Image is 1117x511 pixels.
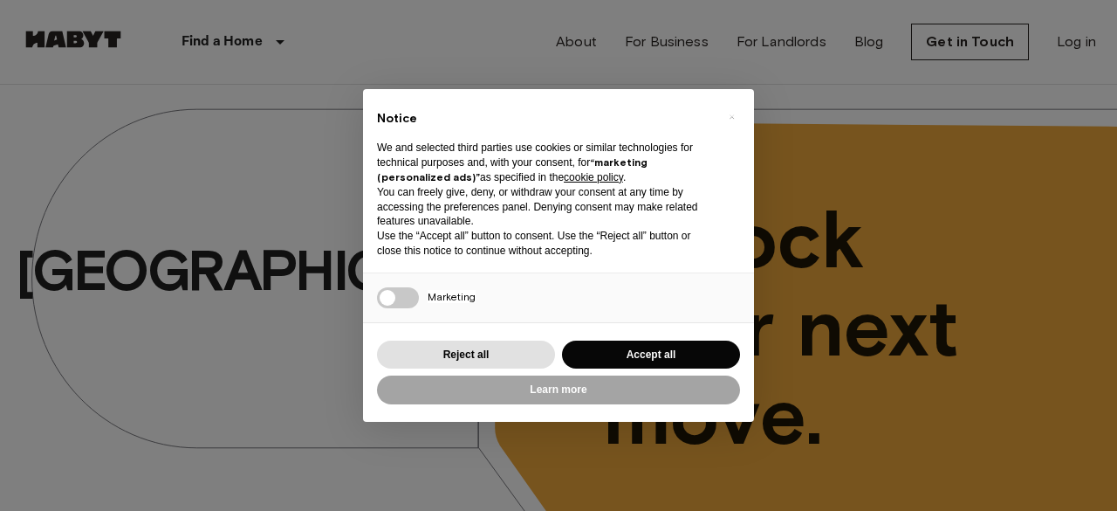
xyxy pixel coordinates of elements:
button: Close this notice [717,103,745,131]
button: Reject all [377,341,555,369]
a: cookie policy [564,171,623,183]
span: Marketing [428,290,476,303]
strong: “marketing (personalized ads)” [377,155,648,183]
p: You can freely give, deny, or withdraw your consent at any time by accessing the preferences pane... [377,185,712,229]
p: We and selected third parties use cookies or similar technologies for technical purposes and, wit... [377,141,712,184]
span: × [729,107,735,128]
p: Use the “Accept all” button to consent. Use the “Reject all” button or close this notice to conti... [377,229,712,259]
h2: Notice [377,110,712,128]
button: Accept all [562,341,740,369]
button: Learn more [377,376,740,404]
